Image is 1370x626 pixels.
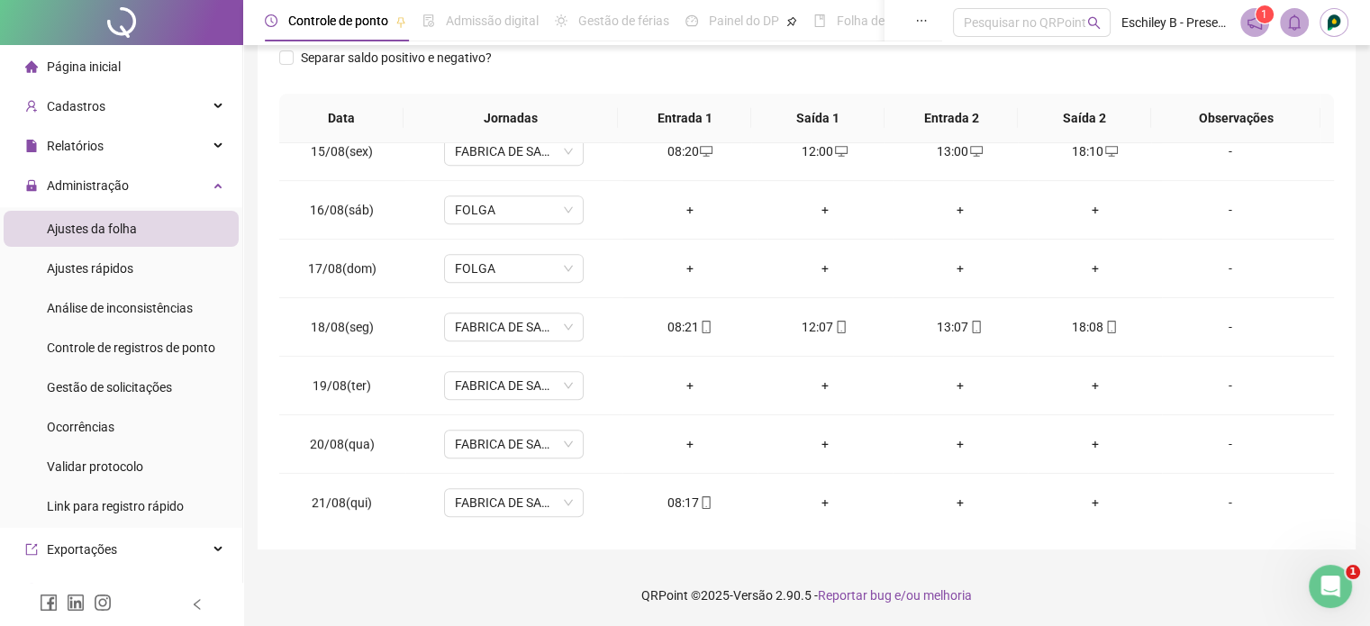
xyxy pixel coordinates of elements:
[94,594,112,612] span: instagram
[837,14,952,28] span: Folha de pagamento
[47,542,117,557] span: Exportações
[1042,200,1148,220] div: +
[404,94,618,143] th: Jornadas
[733,588,773,603] span: Versão
[47,340,215,355] span: Controle de registros de ponto
[885,94,1018,143] th: Entrada 2
[709,14,779,28] span: Painel do DP
[47,420,114,434] span: Ocorrências
[698,145,712,158] span: desktop
[311,144,373,159] span: 15/08(sex)
[698,321,712,333] span: mobile
[1286,14,1302,31] span: bell
[25,100,38,113] span: user-add
[1018,94,1151,143] th: Saída 2
[1042,141,1148,161] div: 18:10
[555,14,567,27] span: sun
[907,141,1013,161] div: 13:00
[1042,376,1148,395] div: +
[25,140,38,152] span: file
[1176,259,1283,278] div: -
[637,141,743,161] div: 08:20
[1151,94,1320,143] th: Observações
[1346,565,1360,579] span: 1
[818,588,972,603] span: Reportar bug e/ou melhoria
[772,317,878,337] div: 12:07
[395,16,406,27] span: pushpin
[311,320,374,334] span: 18/08(seg)
[833,321,848,333] span: mobile
[578,14,669,28] span: Gestão de férias
[455,196,573,223] span: FOLGA
[265,14,277,27] span: clock-circle
[833,145,848,158] span: desktop
[907,493,1013,513] div: +
[446,14,539,28] span: Admissão digital
[455,431,573,458] span: FABRICA DE SABÃO
[47,99,105,113] span: Cadastros
[772,434,878,454] div: +
[310,437,375,451] span: 20/08(qua)
[25,543,38,556] span: export
[312,495,372,510] span: 21/08(qui)
[772,200,878,220] div: +
[1042,493,1148,513] div: +
[637,317,743,337] div: 08:21
[1042,317,1148,337] div: 18:08
[1042,434,1148,454] div: +
[772,493,878,513] div: +
[1166,108,1306,128] span: Observações
[308,261,377,276] span: 17/08(dom)
[637,434,743,454] div: +
[279,94,404,143] th: Data
[1176,200,1283,220] div: -
[25,179,38,192] span: lock
[685,14,698,27] span: dashboard
[1087,16,1101,30] span: search
[907,259,1013,278] div: +
[47,499,184,513] span: Link para registro rápido
[772,376,878,395] div: +
[422,14,435,27] span: file-done
[1247,14,1263,31] span: notification
[47,261,133,276] span: Ajustes rápidos
[1176,141,1283,161] div: -
[907,434,1013,454] div: +
[67,594,85,612] span: linkedin
[47,582,113,596] span: Integrações
[618,94,751,143] th: Entrada 1
[191,598,204,611] span: left
[47,139,104,153] span: Relatórios
[47,59,121,74] span: Página inicial
[637,259,743,278] div: +
[455,255,573,282] span: FOLGA
[1176,317,1283,337] div: -
[1176,434,1283,454] div: -
[968,145,983,158] span: desktop
[1042,259,1148,278] div: +
[47,222,137,236] span: Ajustes da folha
[294,48,499,68] span: Separar saldo positivo e negativo?
[1176,493,1283,513] div: -
[637,493,743,513] div: 08:17
[907,317,1013,337] div: 13:07
[1176,376,1283,395] div: -
[751,94,885,143] th: Saída 1
[288,14,388,28] span: Controle de ponto
[47,459,143,474] span: Validar protocolo
[40,594,58,612] span: facebook
[455,489,573,516] span: FABRICA DE SABÃO
[698,496,712,509] span: mobile
[915,14,928,27] span: ellipsis
[772,141,878,161] div: 12:00
[772,259,878,278] div: +
[47,380,172,395] span: Gestão de solicitações
[455,372,573,399] span: FABRICA DE SABÃO
[1103,145,1118,158] span: desktop
[313,378,371,393] span: 19/08(ter)
[1103,321,1118,333] span: mobile
[813,14,826,27] span: book
[1256,5,1274,23] sup: 1
[455,313,573,340] span: FABRICA DE SABÃO
[455,138,573,165] span: FABRICA DE SABÃO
